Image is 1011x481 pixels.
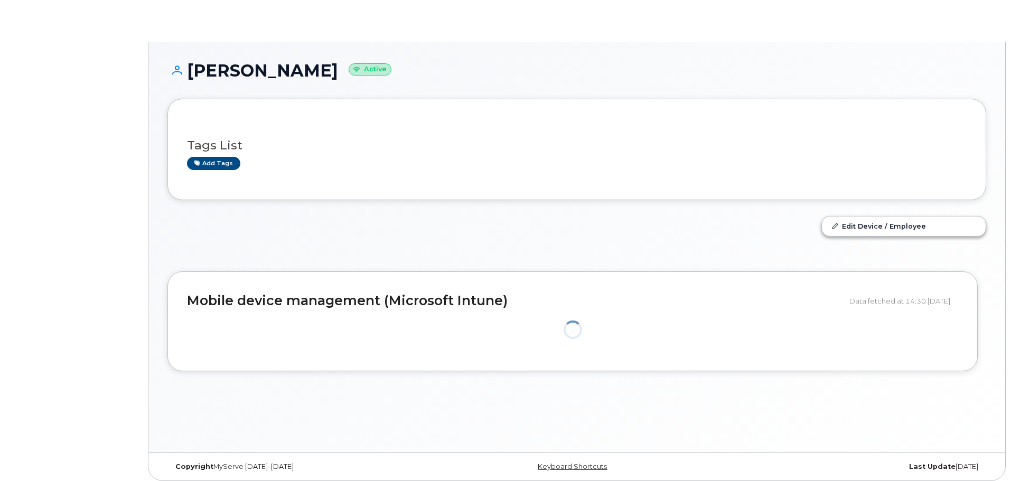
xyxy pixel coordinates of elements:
strong: Copyright [175,463,213,470]
div: Data fetched at 14:30 [DATE] [849,291,958,311]
div: [DATE] [713,463,986,471]
a: Add tags [187,157,240,170]
div: MyServe [DATE]–[DATE] [167,463,441,471]
h3: Tags List [187,139,967,152]
a: Keyboard Shortcuts [538,463,607,470]
small: Active [349,63,391,76]
strong: Last Update [909,463,956,470]
h1: [PERSON_NAME] [167,61,986,80]
a: Edit Device / Employee [822,216,986,235]
h2: Mobile device management (Microsoft Intune) [187,294,841,308]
